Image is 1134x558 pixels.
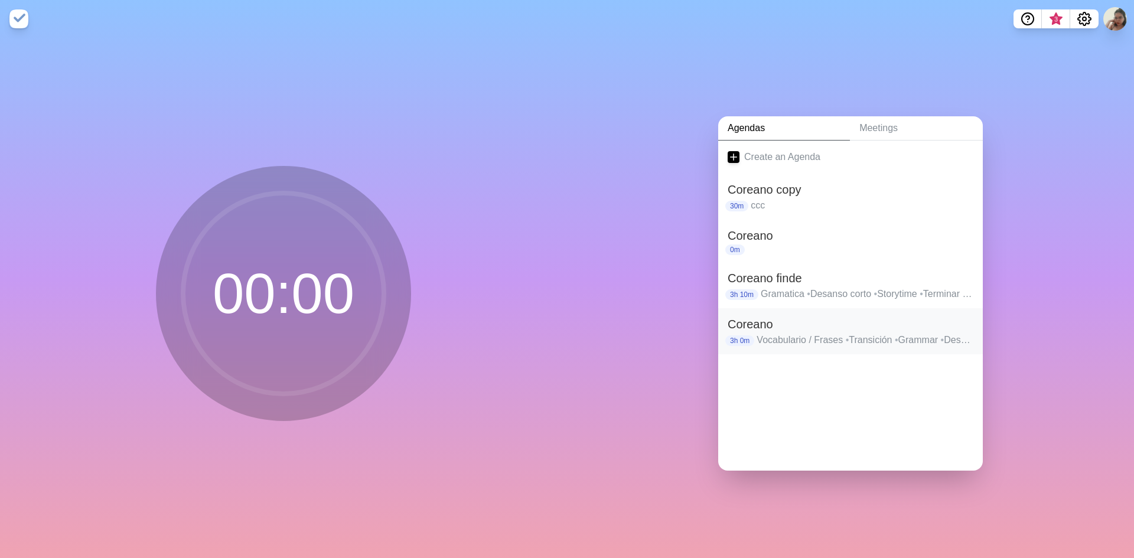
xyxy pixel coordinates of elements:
h2: Coreano finde [728,269,973,287]
p: Gramatica Desanso corto Storytime Terminar y ordenar [761,287,973,301]
a: Meetings [850,116,983,141]
span: 3 [1051,15,1061,24]
span: • [846,335,849,345]
button: What’s new [1042,9,1070,28]
button: Help [1014,9,1042,28]
span: • [895,335,898,345]
a: Create an Agenda [718,141,983,174]
img: timeblocks logo [9,9,28,28]
a: Agendas [718,116,850,141]
p: 3h 0m [725,335,754,346]
p: 30m [725,201,748,211]
span: • [807,289,810,299]
span: • [920,289,923,299]
p: Vocabulario / Frases Transición Grammar Descanso Storytime / dialogo Terminar y ordenar [757,333,973,347]
p: ccc [751,198,973,213]
h2: Coreano copy [728,181,973,198]
span: • [941,335,944,345]
h2: Coreano [728,315,973,333]
p: 0m [725,244,745,255]
h2: Coreano [728,227,973,244]
span: • [874,289,878,299]
p: 3h 10m [725,289,758,300]
button: Settings [1070,9,1099,28]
